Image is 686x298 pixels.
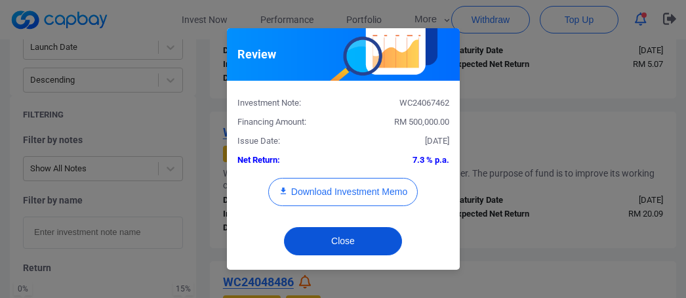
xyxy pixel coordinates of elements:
[343,135,459,148] div: [DATE]
[394,117,449,127] span: RM 500,000.00
[228,116,344,129] div: Financing Amount:
[237,47,276,62] h5: Review
[343,154,459,167] div: 7.3 % p.a.
[228,154,344,167] div: Net Return:
[343,96,459,110] div: WC24067462
[268,178,418,206] button: Download Investment Memo
[284,227,402,255] button: Close
[228,135,344,148] div: Issue Date:
[228,96,344,110] div: Investment Note:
